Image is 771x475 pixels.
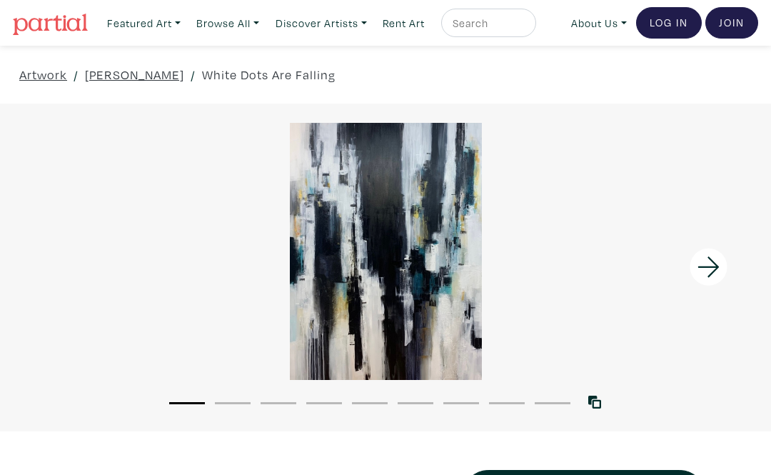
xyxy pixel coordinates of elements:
a: Join [705,7,758,39]
span: / [191,65,196,84]
button: 6 of 9 [398,402,433,404]
a: Artwork [19,65,67,84]
a: Log In [636,7,702,39]
a: Featured Art [101,9,187,38]
span: / [74,65,79,84]
button: 8 of 9 [489,402,525,404]
a: About Us [565,9,633,38]
button: 4 of 9 [306,402,342,404]
button: 3 of 9 [261,402,296,404]
a: Discover Artists [269,9,373,38]
input: Search [451,14,523,32]
a: White Dots Are Falling [202,65,336,84]
button: 1 of 9 [169,402,205,404]
a: [PERSON_NAME] [85,65,184,84]
button: 5 of 9 [352,402,388,404]
button: 9 of 9 [535,402,570,404]
button: 2 of 9 [215,402,251,404]
a: Rent Art [376,9,431,38]
button: 7 of 9 [443,402,479,404]
a: Browse All [190,9,266,38]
